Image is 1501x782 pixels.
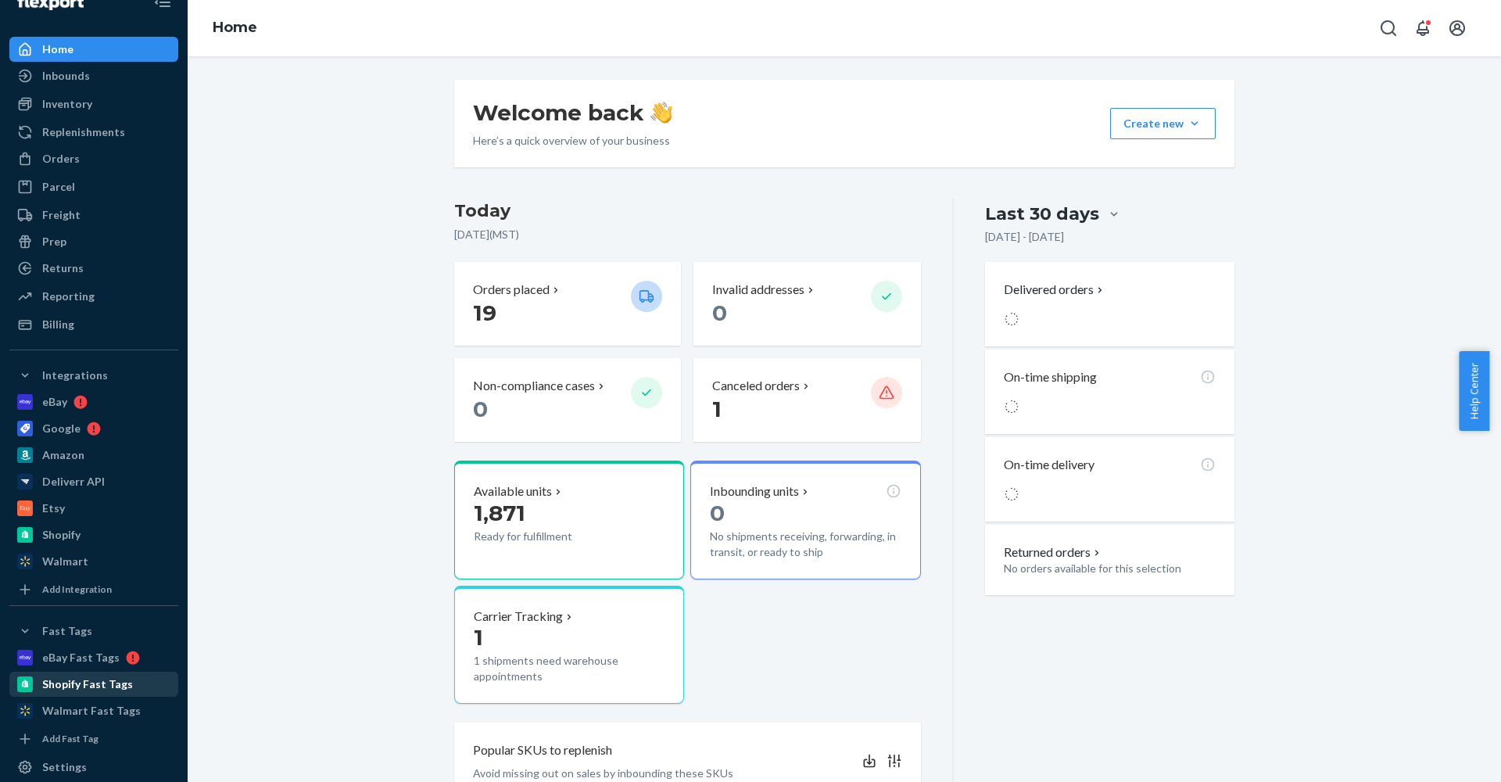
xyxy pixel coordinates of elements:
a: eBay Fast Tags [9,645,178,670]
div: Google [42,421,81,436]
button: Returned orders [1004,543,1103,561]
button: Create new [1110,108,1216,139]
img: hand-wave emoji [650,102,672,124]
p: Non-compliance cases [473,377,595,395]
a: Returns [9,256,178,281]
a: Orders [9,146,178,171]
p: On-time shipping [1004,368,1097,386]
span: 1,871 [474,500,525,526]
button: Help Center [1459,351,1489,431]
a: Home [9,37,178,62]
a: Inbounds [9,63,178,88]
p: [DATE] ( MST ) [454,227,921,242]
div: Amazon [42,447,84,463]
span: 1 [712,396,722,422]
div: Home [42,41,73,57]
span: 0 [710,500,725,526]
div: Reporting [42,289,95,304]
button: Orders placed 19 [454,262,681,346]
button: Available units1,871Ready for fulfillment [454,461,684,579]
div: eBay Fast Tags [42,650,120,665]
a: Inventory [9,91,178,117]
div: Inventory [42,96,92,112]
h1: Welcome back [473,99,672,127]
p: Invalid addresses [712,281,804,299]
a: Reporting [9,284,178,309]
div: Orders [42,151,80,167]
a: Etsy [9,496,178,521]
a: Walmart [9,549,178,574]
p: Canceled orders [712,377,800,395]
div: Returns [42,260,84,276]
div: Add Integration [42,583,112,596]
p: On-time delivery [1004,456,1094,474]
p: Avoid missing out on sales by inbounding these SKUs [473,766,733,781]
p: 1 shipments need warehouse appointments [474,653,665,684]
a: Home [213,19,257,36]
div: Walmart [42,554,88,569]
div: Shopify [42,527,81,543]
p: Popular SKUs to replenish [473,741,612,759]
a: Google [9,416,178,441]
a: Walmart Fast Tags [9,698,178,723]
a: Shopify Fast Tags [9,672,178,697]
p: No orders available for this selection [1004,561,1216,576]
a: Settings [9,755,178,780]
a: Shopify [9,522,178,547]
a: Prep [9,229,178,254]
p: Orders placed [473,281,550,299]
span: 1 [474,624,483,651]
button: Non-compliance cases 0 [454,358,681,442]
button: Invalid addresses 0 [693,262,920,346]
div: Etsy [42,500,65,516]
p: Available units [474,482,552,500]
p: Inbounding units [710,482,799,500]
ol: breadcrumbs [200,5,270,51]
div: Prep [42,234,66,249]
button: Open account menu [1442,13,1473,44]
button: Open Search Box [1373,13,1404,44]
div: Last 30 days [985,202,1099,226]
button: Inbounding units0No shipments receiving, forwarding, in transit, or ready to ship [690,461,920,579]
a: Deliverr API [9,469,178,494]
p: Carrier Tracking [474,608,563,626]
div: Deliverr API [42,474,105,490]
button: Carrier Tracking11 shipments need warehouse appointments [454,586,684,705]
a: eBay [9,389,178,414]
p: No shipments receiving, forwarding, in transit, or ready to ship [710,529,901,560]
div: Freight [42,207,81,223]
p: [DATE] - [DATE] [985,229,1064,245]
a: Amazon [9,443,178,468]
h3: Today [454,199,921,224]
button: Canceled orders 1 [693,358,920,442]
div: Integrations [42,368,108,383]
a: Parcel [9,174,178,199]
a: Billing [9,312,178,337]
button: Integrations [9,363,178,388]
div: Replenishments [42,124,125,140]
button: Fast Tags [9,619,178,644]
span: 19 [473,300,496,326]
div: eBay [42,394,67,410]
p: Ready for fulfillment [474,529,618,544]
div: Add Fast Tag [42,732,99,745]
a: Replenishments [9,120,178,145]
a: Freight [9,203,178,228]
div: Settings [42,759,87,775]
span: 0 [712,300,727,326]
div: Billing [42,317,74,332]
span: 0 [473,396,488,422]
div: Fast Tags [42,623,92,639]
div: Parcel [42,179,75,195]
div: Shopify Fast Tags [42,676,133,692]
p: Here’s a quick overview of your business [473,133,672,149]
button: Open notifications [1407,13,1438,44]
a: Add Integration [9,580,178,599]
button: Delivered orders [1004,281,1106,299]
div: Inbounds [42,68,90,84]
a: Add Fast Tag [9,730,178,748]
div: Walmart Fast Tags [42,703,141,719]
